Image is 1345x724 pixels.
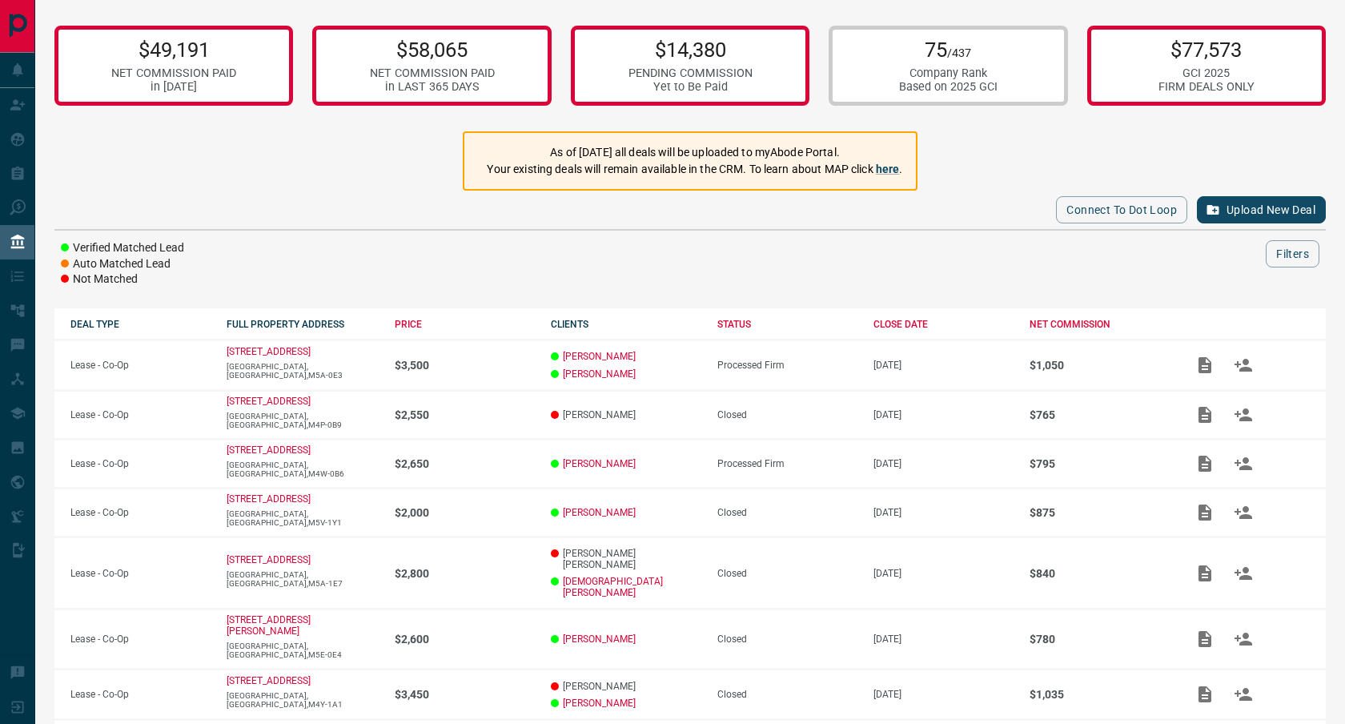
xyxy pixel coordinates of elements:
[899,38,998,62] p: 75
[873,507,1014,518] p: [DATE]
[1224,506,1263,517] span: Match Clients
[227,570,379,588] p: [GEOGRAPHIC_DATA],[GEOGRAPHIC_DATA],M5A-1E7
[487,144,902,161] p: As of [DATE] all deals will be uploaded to myAbode Portal.
[551,409,701,420] p: [PERSON_NAME]
[628,80,753,94] div: Yet to Be Paid
[395,457,535,470] p: $2,650
[551,548,701,570] p: [PERSON_NAME] [PERSON_NAME]
[1030,688,1170,701] p: $1,035
[1186,688,1224,699] span: Add / View Documents
[1030,359,1170,372] p: $1,050
[227,554,311,565] a: [STREET_ADDRESS]
[70,568,211,579] p: Lease - Co-Op
[1224,688,1263,699] span: Match Clients
[70,633,211,645] p: Lease - Co-Op
[1030,457,1170,470] p: $795
[717,458,857,469] div: Processed Firm
[899,66,998,80] div: Company Rank
[227,444,311,456] a: [STREET_ADDRESS]
[551,319,701,330] div: CLIENTS
[899,80,998,94] div: Based on 2025 GCI
[563,351,636,362] a: [PERSON_NAME]
[1266,240,1319,267] button: Filters
[947,46,971,60] span: /437
[717,689,857,700] div: Closed
[563,698,636,709] a: [PERSON_NAME]
[227,461,379,478] p: [GEOGRAPHIC_DATA],[GEOGRAPHIC_DATA],M4W-0B6
[717,319,857,330] div: STATUS
[1158,80,1255,94] div: FIRM DEALS ONLY
[395,408,535,421] p: $2,550
[873,458,1014,469] p: [DATE]
[1030,633,1170,646] p: $780
[395,359,535,372] p: $3,500
[1030,319,1170,330] div: NET COMMISSION
[1186,567,1224,578] span: Add / View Documents
[1186,633,1224,645] span: Add / View Documents
[1158,66,1255,80] div: GCI 2025
[395,688,535,701] p: $3,450
[70,458,211,469] p: Lease - Co-Op
[717,360,857,371] div: Processed Firm
[1030,567,1170,580] p: $840
[227,691,379,709] p: [GEOGRAPHIC_DATA],[GEOGRAPHIC_DATA],M4Y-1A1
[370,38,495,62] p: $58,065
[873,319,1014,330] div: CLOSE DATE
[70,409,211,420] p: Lease - Co-Op
[61,256,184,272] li: Auto Matched Lead
[1197,196,1326,223] button: Upload New Deal
[227,319,379,330] div: FULL PROPERTY ADDRESS
[873,360,1014,371] p: [DATE]
[563,576,701,598] a: [DEMOGRAPHIC_DATA][PERSON_NAME]
[873,409,1014,420] p: [DATE]
[395,506,535,519] p: $2,000
[563,507,636,518] a: [PERSON_NAME]
[70,689,211,700] p: Lease - Co-Op
[717,568,857,579] div: Closed
[717,409,857,420] div: Closed
[1224,567,1263,578] span: Match Clients
[227,614,311,637] a: [STREET_ADDRESS][PERSON_NAME]
[111,38,236,62] p: $49,191
[551,681,701,692] p: [PERSON_NAME]
[717,507,857,518] div: Closed
[1056,196,1187,223] button: Connect to Dot Loop
[628,38,753,62] p: $14,380
[395,567,535,580] p: $2,800
[370,80,495,94] div: in LAST 365 DAYS
[873,568,1014,579] p: [DATE]
[1186,457,1224,469] span: Add / View Documents
[370,66,495,80] div: NET COMMISSION PAID
[563,458,636,469] a: [PERSON_NAME]
[1224,633,1263,645] span: Match Clients
[227,509,379,527] p: [GEOGRAPHIC_DATA],[GEOGRAPHIC_DATA],M5V-1Y1
[487,161,902,178] p: Your existing deals will remain available in the CRM. To learn about MAP click .
[227,493,311,505] a: [STREET_ADDRESS]
[227,642,379,659] p: [GEOGRAPHIC_DATA],[GEOGRAPHIC_DATA],M5E-0E4
[1186,359,1224,370] span: Add / View Documents
[1186,408,1224,420] span: Add / View Documents
[111,80,236,94] div: in [DATE]
[628,66,753,80] div: PENDING COMMISSION
[70,319,211,330] div: DEAL TYPE
[61,271,184,288] li: Not Matched
[395,633,535,646] p: $2,600
[1224,408,1263,420] span: Match Clients
[873,689,1014,700] p: [DATE]
[70,360,211,371] p: Lease - Co-Op
[1030,408,1170,421] p: $765
[563,368,636,380] a: [PERSON_NAME]
[111,66,236,80] div: NET COMMISSION PAID
[227,396,311,407] a: [STREET_ADDRESS]
[1186,506,1224,517] span: Add / View Documents
[227,346,311,357] a: [STREET_ADDRESS]
[876,163,900,175] a: here
[227,675,311,686] a: [STREET_ADDRESS]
